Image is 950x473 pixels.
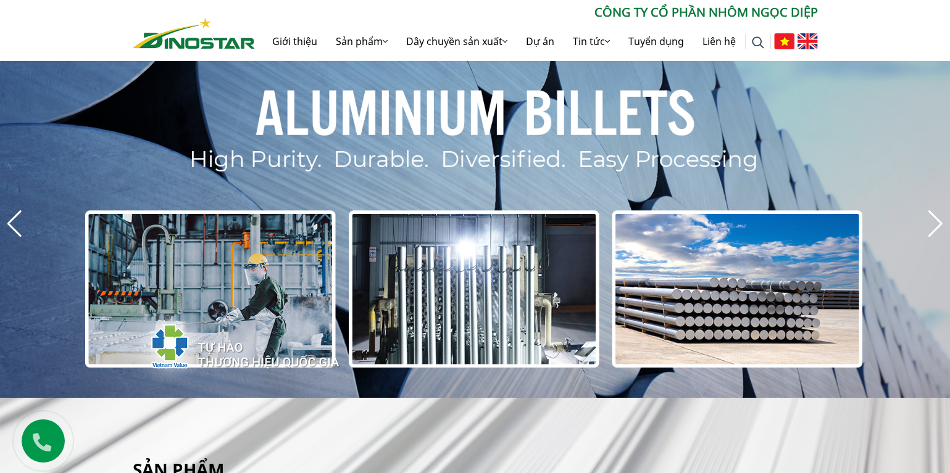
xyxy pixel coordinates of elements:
[255,3,818,22] p: CÔNG TY CỔ PHẦN NHÔM NGỌC DIỆP
[517,22,564,61] a: Dự án
[327,22,397,61] a: Sản phẩm
[693,22,745,61] a: Liên hệ
[263,22,327,61] a: Giới thiệu
[927,210,944,237] div: Next slide
[798,33,818,49] img: English
[6,210,23,237] div: Previous slide
[133,15,255,48] a: Nhôm Dinostar
[774,33,794,49] img: Tiếng Việt
[114,302,341,385] img: thqg
[133,18,255,49] img: Nhôm Dinostar
[619,22,693,61] a: Tuyển dụng
[752,36,764,49] img: search
[397,22,517,61] a: Dây chuyền sản xuất
[564,22,619,61] a: Tin tức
